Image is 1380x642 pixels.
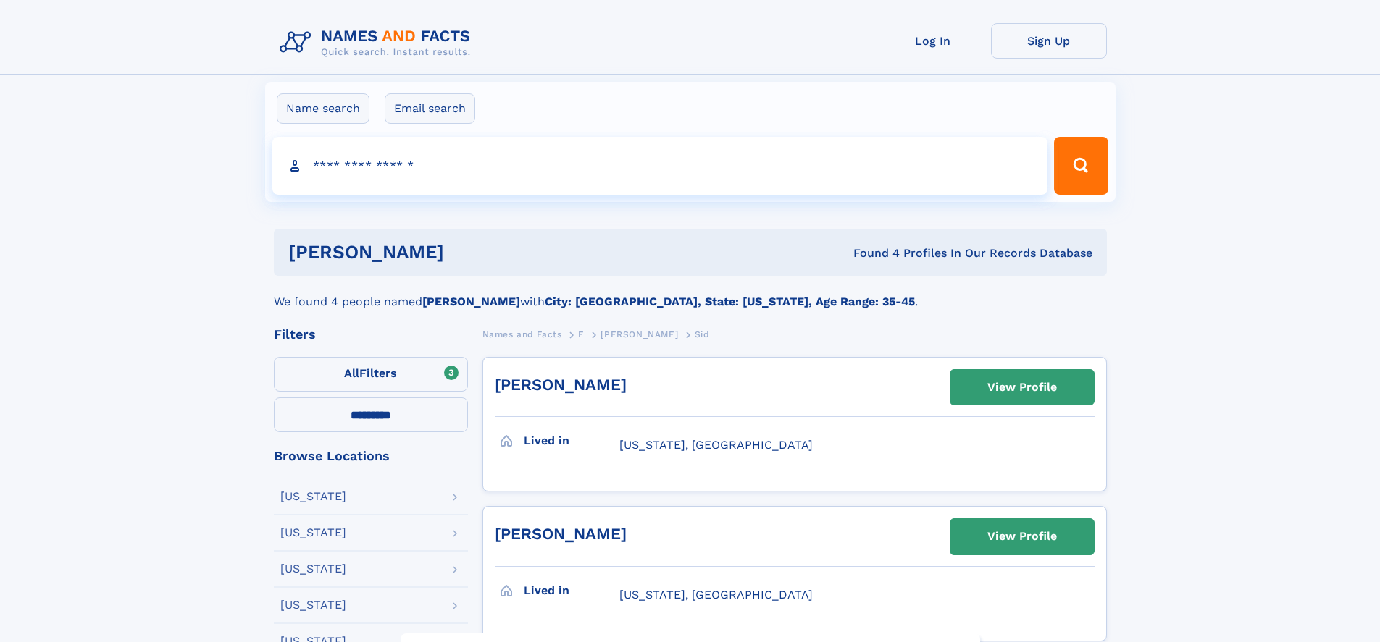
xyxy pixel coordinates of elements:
[991,23,1107,59] a: Sign Up
[274,357,468,392] label: Filters
[280,599,346,611] div: [US_STATE]
[274,449,468,463] div: Browse Locations
[280,491,346,502] div: [US_STATE]
[619,438,813,452] span: [US_STATE], [GEOGRAPHIC_DATA]
[495,525,627,543] a: [PERSON_NAME]
[288,243,649,261] h1: [PERSON_NAME]
[1054,137,1108,195] button: Search Button
[482,325,562,343] a: Names and Facts
[344,366,359,380] span: All
[422,295,520,308] b: [PERSON_NAME]
[385,93,475,124] label: Email search
[272,137,1048,195] input: search input
[578,329,585,339] span: E
[875,23,991,59] a: Log In
[695,329,710,339] span: Sid
[987,371,1057,404] div: View Profile
[950,370,1094,405] a: View Profile
[495,376,627,394] a: [PERSON_NAME]
[524,428,619,453] h3: Lived in
[277,93,369,124] label: Name search
[648,245,1092,261] div: Found 4 Profiles In Our Records Database
[274,23,482,62] img: Logo Names and Facts
[578,325,585,343] a: E
[545,295,915,308] b: City: [GEOGRAPHIC_DATA], State: [US_STATE], Age Range: 35-45
[280,527,346,538] div: [US_STATE]
[274,276,1107,311] div: We found 4 people named with .
[274,328,468,341] div: Filters
[950,519,1094,554] a: View Profile
[987,520,1057,553] div: View Profile
[619,588,813,601] span: [US_STATE], [GEOGRAPHIC_DATA]
[524,578,619,603] h3: Lived in
[280,563,346,575] div: [US_STATE]
[601,329,678,339] span: [PERSON_NAME]
[601,325,678,343] a: [PERSON_NAME]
